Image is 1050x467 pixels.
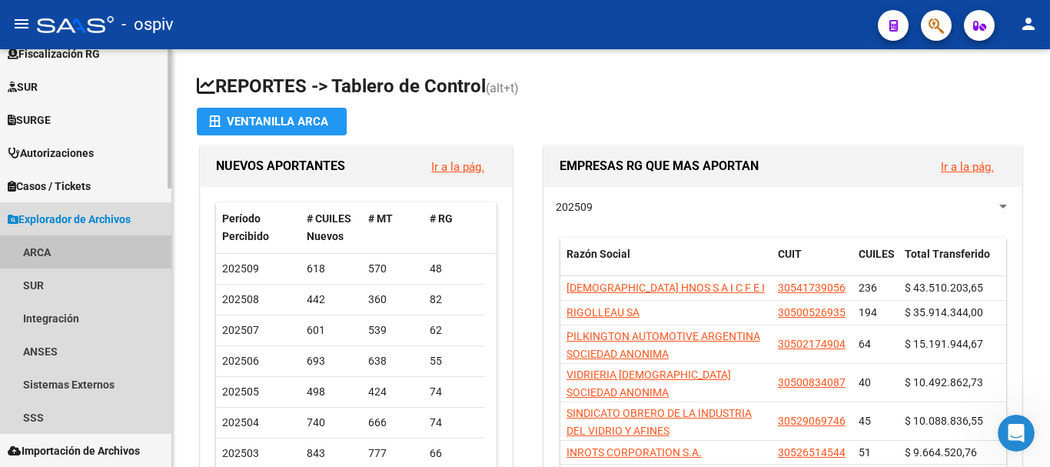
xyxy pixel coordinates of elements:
span: $ 15.191.944,67 [905,338,983,350]
datatable-header-cell: # RG [424,202,485,253]
span: $ 10.088.836,55 [905,415,983,427]
a: Ir a la pág. [431,160,484,174]
div: 62 [430,322,479,339]
span: PILKINGTON AUTOMOTIVE ARGENTINA SOCIEDAD ANONIMA [567,330,760,360]
div: 666 [368,414,417,432]
h1: REPORTES -> Tablero de Control [197,74,1025,101]
span: NUEVOS APORTANTES [216,158,345,173]
span: 30526514544 [778,446,846,459]
span: Importación de Archivos [8,442,140,459]
iframe: Intercom live chat [998,415,1035,452]
span: Explorador de Archivos [8,211,131,228]
span: $ 9.664.520,76 [905,446,977,459]
span: 202509 [222,262,259,275]
div: 693 [307,352,356,370]
span: CUILES [859,248,895,260]
datatable-header-cell: Razón Social [560,238,772,289]
span: 202509 [556,201,593,213]
span: 202503 [222,447,259,459]
span: # RG [430,212,453,225]
div: 82 [430,291,479,309]
datatable-header-cell: CUILES [852,238,899,289]
div: 539 [368,322,417,339]
span: # MT [368,212,393,225]
div: 360 [368,291,417,309]
span: SURGE [8,112,51,128]
div: Ventanilla ARCA [209,108,334,135]
span: 51 [859,446,871,459]
span: $ 10.492.862,73 [905,376,983,389]
span: Fiscalización RG [8,45,100,62]
span: 45 [859,415,871,427]
mat-icon: person [1019,15,1038,33]
span: $ 43.510.203,65 [905,282,983,294]
div: 74 [430,383,479,401]
span: 30500526935 [778,306,846,319]
div: 442 [307,291,356,309]
button: Ir a la pág. [929,152,1006,181]
span: RIGOLLEAU SA [567,306,640,319]
div: 618 [307,260,356,278]
div: 843 [307,445,356,462]
span: # CUILES Nuevos [307,212,351,242]
span: SINDICATO OBRERO DE LA INDUSTRIA DEL VIDRIO Y AFINES [567,407,752,437]
span: [DEMOGRAPHIC_DATA] HNOS S A I C F E I [567,282,765,294]
datatable-header-cell: # MT [362,202,424,253]
span: Autorizaciones [8,145,94,162]
span: 202508 [222,293,259,305]
div: 777 [368,445,417,462]
span: 202507 [222,324,259,336]
span: 194 [859,306,877,319]
div: 570 [368,260,417,278]
span: 30541739056 [778,282,846,294]
div: 66 [430,445,479,462]
datatable-header-cell: CUIT [772,238,852,289]
span: SUR [8,78,38,95]
div: 74 [430,414,479,432]
datatable-header-cell: Total Transferido [899,238,1006,289]
div: 55 [430,352,479,370]
span: 30529069746 [778,415,846,427]
span: 202504 [222,416,259,429]
span: Total Transferido [905,248,990,260]
span: Casos / Tickets [8,178,91,195]
button: Ventanilla ARCA [197,108,347,135]
span: 202506 [222,355,259,367]
span: - ospiv [121,8,174,42]
span: (alt+t) [486,81,519,95]
span: $ 35.914.344,00 [905,306,983,319]
span: CUIT [778,248,802,260]
span: Período Percibido [222,212,269,242]
span: VIDRIERIA [DEMOGRAPHIC_DATA] SOCIEDAD ANONIMA [567,369,731,399]
mat-icon: menu [12,15,31,33]
datatable-header-cell: # CUILES Nuevos [301,202,362,253]
span: INROTS CORPORATION S.A. [567,446,702,459]
datatable-header-cell: Período Percibido [216,202,301,253]
div: 740 [307,414,356,432]
span: 30502174904 [778,338,846,350]
span: EMPRESAS RG QUE MAS APORTAN [560,158,759,173]
div: 424 [368,383,417,401]
span: 202505 [222,385,259,398]
div: 601 [307,322,356,339]
div: 638 [368,352,417,370]
div: 498 [307,383,356,401]
span: 64 [859,338,871,350]
a: Ir a la pág. [941,160,994,174]
span: Razón Social [567,248,630,260]
span: 40 [859,376,871,389]
span: 236 [859,282,877,294]
button: Ir a la pág. [419,152,497,181]
span: 30500834087 [778,376,846,389]
div: 48 [430,260,479,278]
